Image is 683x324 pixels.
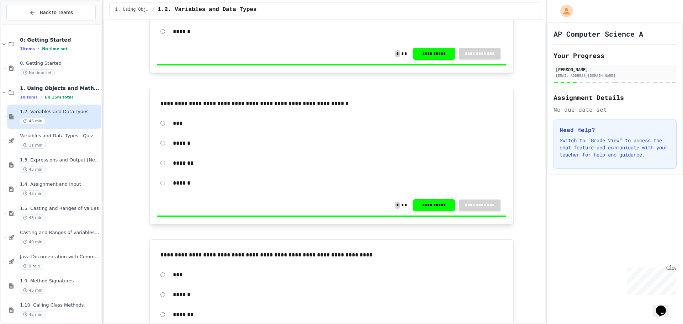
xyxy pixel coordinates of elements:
[554,105,677,114] div: No due date set
[20,47,35,51] span: 1 items
[624,265,676,295] iframe: chat widget
[20,190,46,197] span: 45 min
[553,3,575,19] div: My Account
[45,95,73,100] span: 6h 15m total
[20,254,100,260] span: Java Documentation with Comments - Topic 1.8
[20,69,55,76] span: No time set
[20,278,100,284] span: 1.9. Method Signatures
[20,181,100,187] span: 1.4. Assignment and Input
[20,239,46,245] span: 40 min
[20,109,100,115] span: 1.2. Variables and Data Types
[556,73,674,78] div: [EMAIL_ADDRESS][DOMAIN_NAME]
[41,94,42,100] span: •
[20,133,100,139] span: Variables and Data Types - Quiz
[20,214,46,221] span: 45 min
[20,166,46,173] span: 45 min
[158,5,256,14] span: 1.2. Variables and Data Types
[20,95,38,100] span: 10 items
[20,60,100,67] span: 0. Getting Started
[554,29,643,39] h1: AP Computer Science A
[20,118,46,124] span: 45 min
[20,37,100,43] span: 0: Getting Started
[20,302,100,308] span: 1.10. Calling Class Methods
[115,7,149,12] span: 1. Using Objects and Methods
[560,126,671,134] h3: Need Help?
[20,157,100,163] span: 1.3. Expressions and Output [New]
[20,230,100,236] span: Casting and Ranges of variables - Quiz
[20,206,100,212] span: 1.5. Casting and Ranges of Values
[152,7,155,12] span: /
[560,137,671,158] p: Switch to "Grade View" to access the chat feature and communicate with your teacher for help and ...
[653,296,676,317] iframe: chat widget
[38,46,39,52] span: •
[20,263,43,270] span: 9 min
[20,287,46,294] span: 45 min
[3,3,49,45] div: Chat with us now!Close
[42,47,68,51] span: No time set
[20,85,100,91] span: 1. Using Objects and Methods
[40,9,73,16] span: Back to Teams
[556,66,674,73] div: [PERSON_NAME]
[554,92,677,102] h2: Assignment Details
[20,142,46,149] span: 11 min
[20,311,46,318] span: 45 min
[554,51,677,60] h2: Your Progress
